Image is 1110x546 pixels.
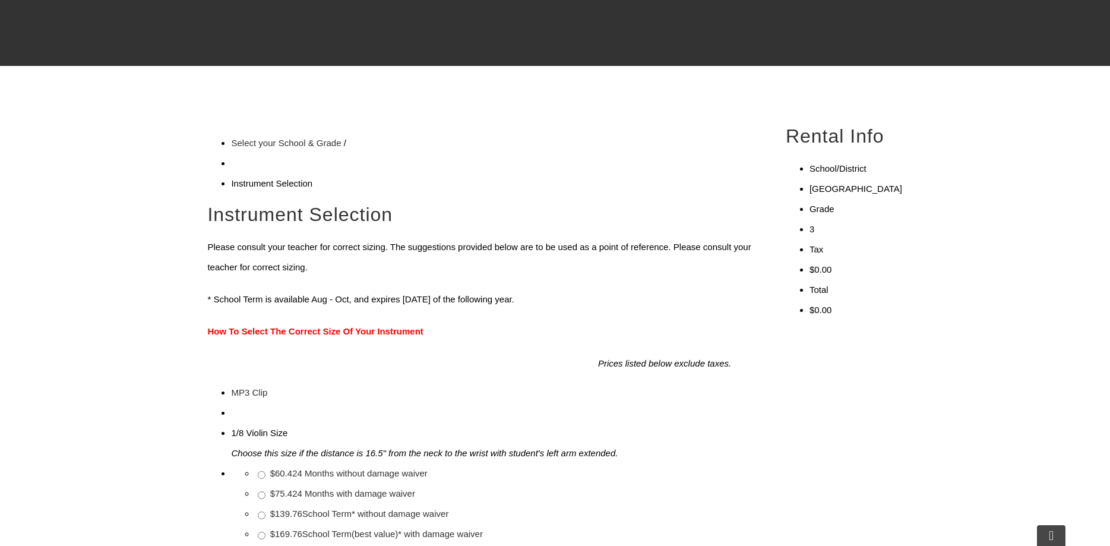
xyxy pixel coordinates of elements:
[270,529,302,539] span: $169.76
[231,173,758,194] li: Instrument Selection
[270,509,302,519] span: $139.76
[809,219,903,239] li: 3
[207,289,758,310] p: * School Term is available Aug - Oct, and expires [DATE] of the following year.
[809,280,903,300] li: Total
[809,260,903,280] li: $0.00
[270,468,428,478] a: $60.424 Months without damage waiver
[270,529,483,539] a: $169.76School Term(best value)* with damage waiver
[231,387,267,397] a: MP3 Clip
[786,124,903,149] h2: Rental Info
[270,468,298,478] span: $60.42
[207,237,758,277] p: Please consult your teacher for correct sizing. The suggestions provided below are to be used as ...
[207,326,423,336] a: How To Select The Correct Size Of Your Instrument
[270,488,298,498] span: $75.42
[809,159,903,179] li: School/District
[207,203,758,228] h2: Instrument Selection
[344,138,346,148] span: /
[270,509,449,519] a: $139.76School Term* without damage waiver
[231,448,618,458] em: Choose this size if the distance is 16.5" from the neck to the wrist with student's left arm exte...
[231,423,758,443] div: 1/8 Violin Size
[809,239,903,260] li: Tax
[598,358,731,368] em: Prices listed below exclude taxes.
[270,488,415,498] a: $75.424 Months with damage waiver
[231,138,341,148] a: Select your School & Grade
[809,300,903,320] li: $0.00
[809,199,903,219] li: Grade
[809,179,903,199] li: [GEOGRAPHIC_DATA]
